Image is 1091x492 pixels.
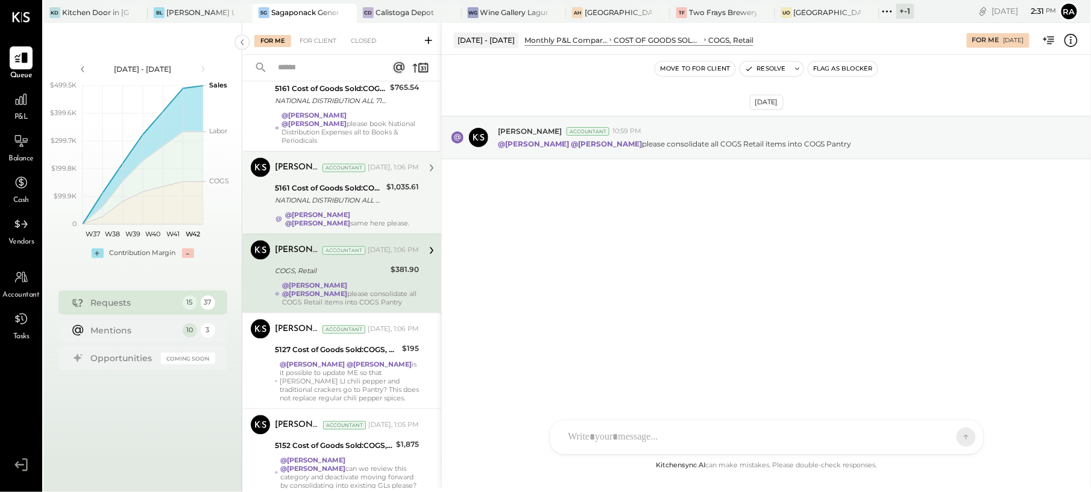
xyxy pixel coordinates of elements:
[740,61,791,76] button: Resolve
[166,230,180,238] text: W41
[402,343,419,355] div: $195
[655,61,735,76] button: Move to for client
[391,264,419,276] div: $381.90
[498,139,569,148] strong: @[PERSON_NAME]
[567,127,609,136] div: Accountant
[281,112,419,145] div: please book National Distribution Expenses all to Books & Periodicals
[8,154,34,165] span: Balance
[275,162,320,174] div: [PERSON_NAME]
[750,95,784,110] div: [DATE]
[345,35,382,47] div: Closed
[161,353,215,364] div: Coming Soon
[282,282,347,290] strong: @[PERSON_NAME]
[280,465,345,473] strong: @[PERSON_NAME]
[275,195,383,207] div: NATIONAL DISTRIBUTION ALL 718-7062300 NY
[323,421,366,430] div: Accountant
[614,35,702,45] div: COST OF GOODS SOLD (COGS)
[280,456,419,490] div: can we review this category and deactivate moving forward by consolidating into existing GLs please?
[285,211,419,228] div: same here please.
[110,248,176,258] div: Contribution Margin
[182,248,194,258] div: -
[54,192,77,200] text: $99.9K
[275,344,398,356] div: 5127 Cost of Goods Sold:COGS, House Made Food:COGS, Grab & Go
[105,230,120,238] text: W38
[386,181,419,194] div: $1,035.61
[676,7,687,18] div: TF
[254,35,291,47] div: For Me
[524,35,608,45] div: Monthly P&L Comparison
[480,7,548,17] div: Wine Gallery Laguna
[612,127,641,136] span: 10:59 PM
[571,139,642,148] strong: @[PERSON_NAME]
[91,352,155,364] div: Opportunities
[376,7,434,17] div: Calistoga Depot
[3,290,40,301] span: Accountant
[1060,2,1079,21] button: Ra
[689,7,756,17] div: Two Frays Brewery
[91,297,177,309] div: Requests
[275,245,320,257] div: [PERSON_NAME]
[285,211,350,219] strong: @[PERSON_NAME]
[322,164,365,172] div: Accountant
[275,440,392,452] div: 5152 Cost of Goods Sold:COGS, Retail Bread:COGS, Bakery
[201,295,215,310] div: 37
[285,219,350,228] strong: @[PERSON_NAME]
[1004,36,1024,45] div: [DATE]
[275,183,383,195] div: 5161 Cost of Goods Sold:COGS, Retail & Market:COGS, NA Wine & NA Beer
[280,361,419,403] div: is it possible to update ME so that [PERSON_NAME] LI chili pepper and traditional crackers go to ...
[368,325,419,335] div: [DATE], 1:06 PM
[585,7,652,17] div: [GEOGRAPHIC_DATA]
[1,307,42,342] a: Tasks
[85,230,99,238] text: W37
[280,361,345,369] strong: @[PERSON_NAME]
[363,7,374,18] div: CD
[92,64,194,74] div: [DATE] - [DATE]
[183,295,197,310] div: 15
[275,420,321,432] div: [PERSON_NAME]
[13,195,29,206] span: Cash
[13,332,30,342] span: Tasks
[281,112,347,120] strong: @[PERSON_NAME]
[145,230,160,238] text: W40
[454,33,518,48] div: [DATE] - [DATE]
[992,5,1057,17] div: [DATE]
[72,219,77,228] text: 0
[50,81,77,89] text: $499.5K
[808,61,878,76] button: Flag as Blocker
[781,7,792,18] div: Uo
[294,35,342,47] div: For Client
[125,230,140,238] text: W39
[396,439,419,451] div: $1,875
[368,246,419,256] div: [DATE], 1:06 PM
[62,7,130,17] div: Kitchen Door in [GEOGRAPHIC_DATA]
[166,7,234,17] div: [PERSON_NAME] Latte
[275,265,387,277] div: COGS, Retail
[1,46,42,81] a: Queue
[572,7,583,18] div: AH
[50,109,77,117] text: $399.6K
[368,163,419,173] div: [DATE], 1:06 PM
[91,324,177,336] div: Mentions
[271,7,339,17] div: Sagaponack General Store
[708,35,753,45] div: COGS, Retail
[1,213,42,248] a: Vendors
[14,112,28,123] span: P&L
[51,164,77,172] text: $199.8K
[468,7,479,18] div: WG
[368,421,419,430] div: [DATE], 1:05 PM
[390,82,419,94] div: $765.54
[209,81,227,89] text: Sales
[281,120,347,128] strong: @[PERSON_NAME]
[794,7,861,17] div: [GEOGRAPHIC_DATA]
[49,7,60,18] div: KD
[282,290,347,298] strong: @[PERSON_NAME]
[1,130,42,165] a: Balance
[282,282,419,307] div: please consolidate all COGS Retail items into COGS Pantry
[8,237,34,248] span: Vendors
[10,71,33,81] span: Queue
[209,177,229,185] text: COGS
[498,139,852,149] p: please consolidate all COGS Retail items into COGS Pantry
[275,83,386,95] div: 5161 Cost of Goods Sold:COGS, Retail & Market:COGS, NA Wine & NA Beer
[322,326,365,334] div: Accountant
[275,95,386,107] div: NATIONAL DISTRIBUTION ALL 718-7062300 NY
